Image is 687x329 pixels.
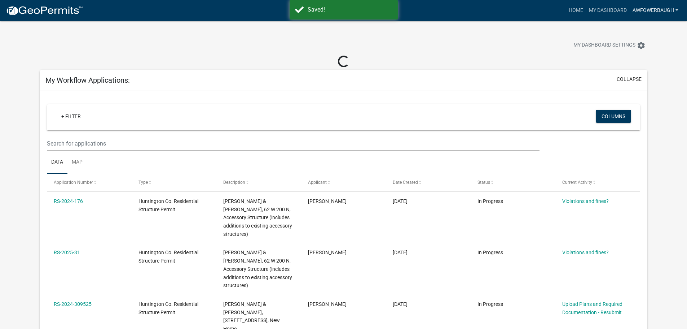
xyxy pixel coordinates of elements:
span: Application Number [54,180,93,185]
datatable-header-cell: Application Number [47,174,132,191]
span: My Dashboard Settings [573,41,635,50]
span: Fowerbaugh, Anthony & Demara, 62 W 200 N, Accessory Structure (includes additions to existing acc... [223,250,292,288]
span: Huntington Co. Residential Structure Permit [138,198,198,212]
span: 09/28/2024 [393,198,408,204]
span: Applicant [308,180,327,185]
span: Status [477,180,490,185]
a: Data [47,151,67,174]
datatable-header-cell: Current Activity [555,174,640,191]
a: Violations and fines? [562,250,609,255]
span: 09/10/2024 [393,301,408,307]
a: Home [566,4,586,17]
div: Saved! [308,5,392,14]
span: In Progress [477,301,503,307]
datatable-header-cell: Status [470,174,555,191]
a: My Dashboard [586,4,630,17]
span: Huntington Co. Residential Structure Permit [138,250,198,264]
a: RS-2025-31 [54,250,80,255]
button: collapse [617,75,642,83]
input: Search for applications [47,136,539,151]
span: Fowerbaugh, Anthony & Demara, 62 W 200 N, Accessory Structure (includes additions to existing acc... [223,198,292,237]
span: Type [138,180,148,185]
h5: My Workflow Applications: [45,76,130,85]
span: Anthony Fowerbaugh [308,301,347,307]
a: Map [67,151,87,174]
datatable-header-cell: Description [216,174,301,191]
button: My Dashboard Settingssettings [568,38,651,52]
span: Huntington Co. Residential Structure Permit [138,301,198,315]
span: Description [223,180,245,185]
button: Columns [596,110,631,123]
a: Violations and fines? [562,198,609,204]
span: Current Activity [562,180,592,185]
span: Anthony Fowerbaugh [308,250,347,255]
a: RS-2024-309525 [54,301,92,307]
a: AWFowerbaugh [630,4,681,17]
datatable-header-cell: Applicant [301,174,386,191]
a: RS-2024-176 [54,198,83,204]
span: In Progress [477,250,503,255]
span: 09/28/2024 [393,250,408,255]
span: Date Created [393,180,418,185]
i: settings [637,41,646,50]
a: + Filter [56,110,87,123]
span: Anthony Fowerbaugh [308,198,347,204]
span: In Progress [477,198,503,204]
a: Upload Plans and Required Documentation - Resubmit [562,301,622,315]
datatable-header-cell: Type [132,174,216,191]
datatable-header-cell: Date Created [386,174,471,191]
